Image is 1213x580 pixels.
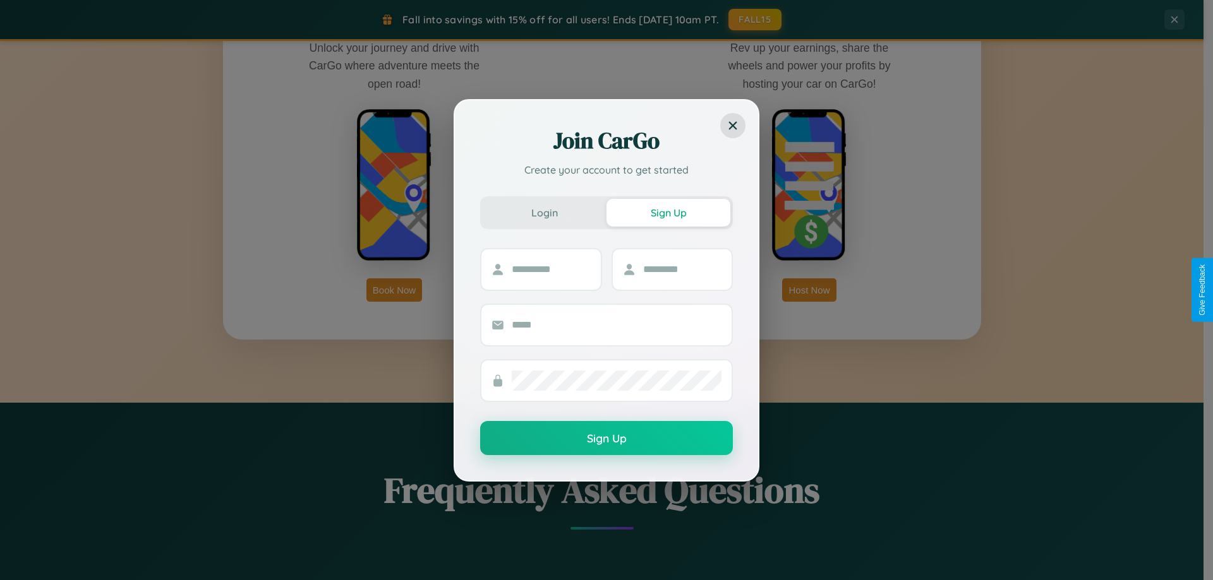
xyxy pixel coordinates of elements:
[606,199,730,227] button: Sign Up
[480,421,733,455] button: Sign Up
[1198,264,1207,316] div: Give Feedback
[480,162,733,177] p: Create your account to get started
[483,199,606,227] button: Login
[480,126,733,156] h2: Join CarGo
